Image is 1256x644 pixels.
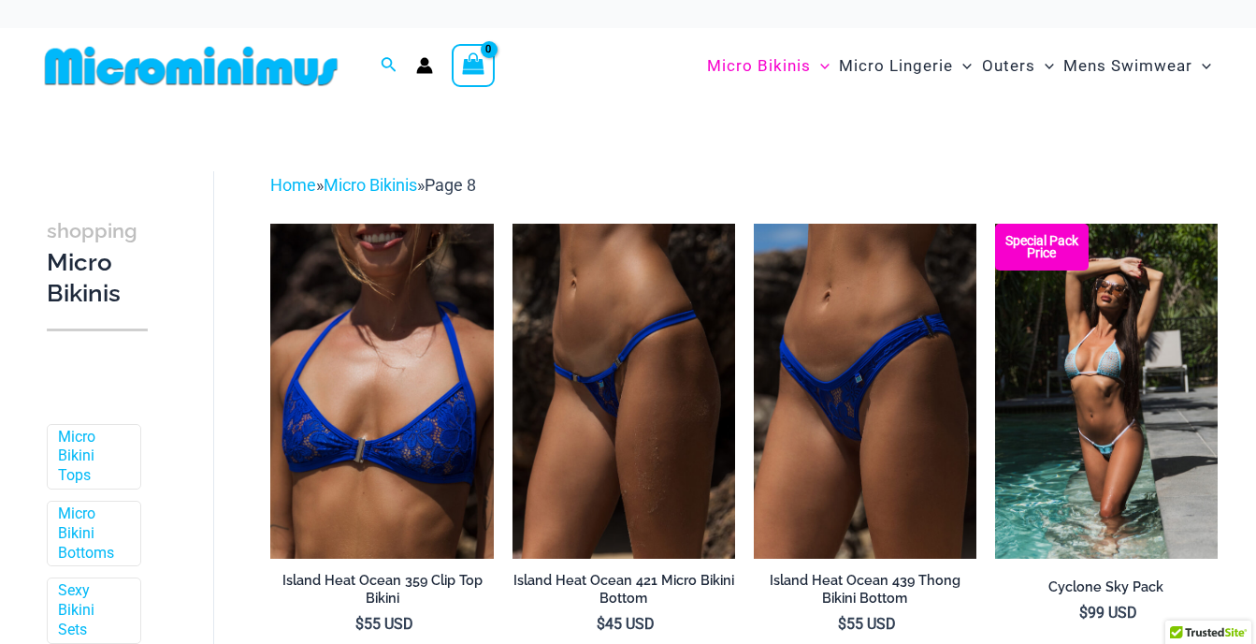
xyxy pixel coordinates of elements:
a: Sexy Bikini Sets [58,581,126,639]
img: Island Heat Ocean 359 Top 01 [270,224,493,558]
a: Search icon link [381,54,397,78]
img: MM SHOP LOGO FLAT [37,45,345,87]
a: Island Heat Ocean 359 Clip Top Bikini [270,572,493,614]
img: Island Heat Ocean 439 Bottom 01 [754,224,976,558]
span: Outers [982,42,1035,90]
span: Menu Toggle [1192,42,1211,90]
span: $ [597,615,605,633]
a: Island Heat Ocean 439 Bottom 01Island Heat Ocean 439 Bottom 02Island Heat Ocean 439 Bottom 02 [754,224,976,558]
a: Mens SwimwearMenu ToggleMenu Toggle [1059,37,1216,95]
h3: Micro Bikinis [47,214,148,310]
a: Cyclone Sky 318 Top 4275 Bottom 04 Cyclone Sky 318 Top 4275 Bottom 05Cyclone Sky 318 Top 4275 Bot... [995,224,1218,558]
span: Micro Bikinis [707,42,811,90]
bdi: 55 USD [355,615,413,633]
a: Account icon link [416,57,433,74]
h2: Island Heat Ocean 439 Thong Bikini Bottom [754,572,976,607]
a: Island Heat Ocean 421 Bottom 01Island Heat Ocean 421 Bottom 02Island Heat Ocean 421 Bottom 02 [513,224,735,558]
a: Island Heat Ocean 439 Thong Bikini Bottom [754,572,976,614]
a: Micro Bikini Bottoms [58,505,126,563]
span: Menu Toggle [953,42,972,90]
bdi: 45 USD [597,615,655,633]
h2: Cyclone Sky Pack [995,578,1218,596]
a: Micro LingerieMenu ToggleMenu Toggle [834,37,976,95]
img: Island Heat Ocean 421 Bottom 01 [513,224,735,558]
a: Cyclone Sky Pack [995,578,1218,603]
b: Special Pack Price [995,235,1089,259]
span: $ [355,615,364,633]
a: Island Heat Ocean 359 Top 01Island Heat Ocean 359 Top 03Island Heat Ocean 359 Top 03 [270,224,493,558]
span: » » [270,175,476,195]
a: Island Heat Ocean 421 Micro Bikini Bottom [513,572,735,614]
h2: Island Heat Ocean 421 Micro Bikini Bottom [513,572,735,607]
img: Cyclone Sky 318 Top 4275 Bottom 04 [995,224,1218,558]
span: Page 8 [425,175,476,195]
bdi: 99 USD [1079,604,1137,622]
a: Micro Bikini Tops [58,428,126,486]
span: Menu Toggle [811,42,830,90]
a: Home [270,175,316,195]
span: Mens Swimwear [1063,42,1192,90]
span: Menu Toggle [1035,42,1054,90]
nav: Site Navigation [700,35,1219,97]
a: Micro BikinisMenu ToggleMenu Toggle [702,37,834,95]
h2: Island Heat Ocean 359 Clip Top Bikini [270,572,493,607]
span: Micro Lingerie [839,42,953,90]
span: shopping [47,219,137,242]
span: $ [1079,604,1088,622]
a: View Shopping Cart, empty [452,44,495,87]
bdi: 55 USD [838,615,896,633]
span: $ [838,615,846,633]
a: OutersMenu ToggleMenu Toggle [977,37,1059,95]
a: Micro Bikinis [324,175,417,195]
